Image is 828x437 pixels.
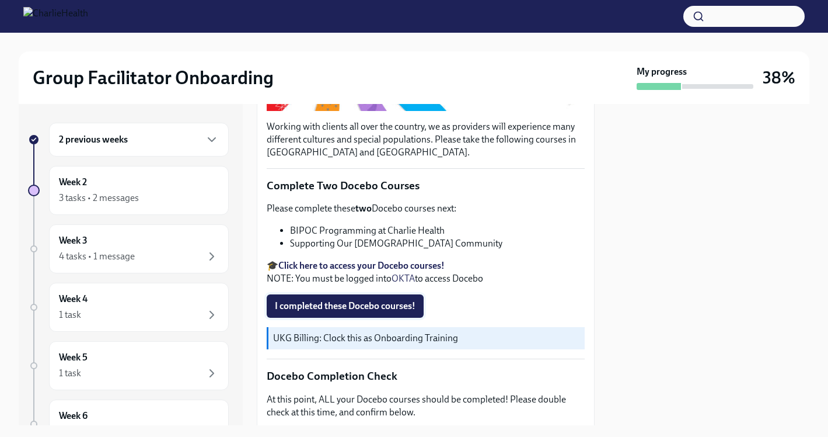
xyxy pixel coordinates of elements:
p: UKG Billing: Clock this as Onboarding Training [273,332,580,345]
div: 2 previous weeks [49,123,229,157]
strong: two [355,203,372,214]
div: 3 tasks • 2 messages [59,192,139,204]
a: Week 41 task [28,283,229,332]
h6: Week 6 [59,410,88,422]
p: 🎓 NOTE: You must be logged into to access Docebo [267,259,585,285]
h6: Week 4 [59,293,88,306]
li: BIPOC Programming at Charlie Health [290,224,585,237]
a: Week 34 tasks • 1 message [28,224,229,273]
h3: 38% [763,67,795,88]
a: Week 51 task [28,341,229,390]
h6: Week 5 [59,351,88,364]
button: I completed these Docebo courses! [267,294,424,318]
a: Click here to access your Docebo courses! [278,260,445,271]
p: At this point, ALL your Docebo courses should be completed! Please double check at this time, and... [267,393,585,419]
p: Docebo Completion Check [267,369,585,384]
strong: My progress [637,65,687,78]
p: Working with clients all over the country, we as providers will experience many different culture... [267,120,585,159]
div: 4 tasks • 1 message [59,250,135,263]
li: Supporting Our [DEMOGRAPHIC_DATA] Community [290,237,585,250]
a: OKTA [392,273,415,284]
p: Please complete these Docebo courses next: [267,202,585,215]
h6: 2 previous weeks [59,133,128,146]
span: I completed these Docebo courses! [275,300,415,312]
h2: Group Facilitator Onboarding [33,66,274,89]
h6: Week 3 [59,234,88,247]
div: 1 task [59,308,81,321]
h6: Week 2 [59,176,87,189]
a: Week 23 tasks • 2 messages [28,166,229,215]
div: 1 task [59,367,81,380]
img: CharlieHealth [23,7,88,26]
p: Complete Two Docebo Courses [267,178,585,193]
